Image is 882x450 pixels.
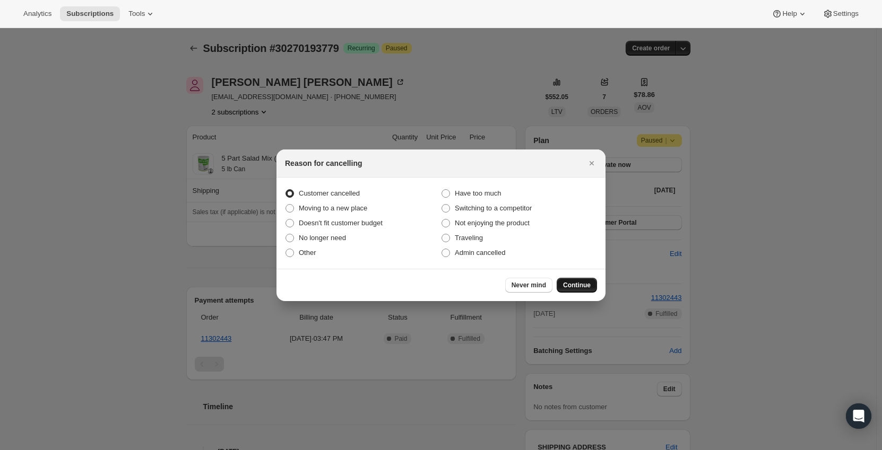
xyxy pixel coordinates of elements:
button: Settings [816,6,865,21]
span: Traveling [455,234,483,242]
span: Doesn't fit customer budget [299,219,383,227]
span: Never mind [512,281,546,289]
span: Not enjoying the product [455,219,530,227]
span: Help [782,10,797,18]
span: No longer need [299,234,346,242]
button: Analytics [17,6,58,21]
span: Admin cancelled [455,249,505,257]
span: Moving to a new place [299,204,367,212]
button: Never mind [505,278,552,293]
span: Tools [128,10,145,18]
h2: Reason for cancelling [285,158,362,169]
span: Continue [563,281,591,289]
span: Analytics [23,10,51,18]
span: Other [299,249,316,257]
button: Subscriptions [60,6,120,21]
span: Customer cancelled [299,189,360,197]
div: Open Intercom Messenger [846,403,871,429]
span: Subscriptions [66,10,114,18]
button: Continue [557,278,597,293]
span: Switching to a competitor [455,204,532,212]
span: Settings [833,10,859,18]
button: Close [584,156,599,171]
span: Have too much [455,189,501,197]
button: Tools [122,6,162,21]
button: Help [765,6,814,21]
